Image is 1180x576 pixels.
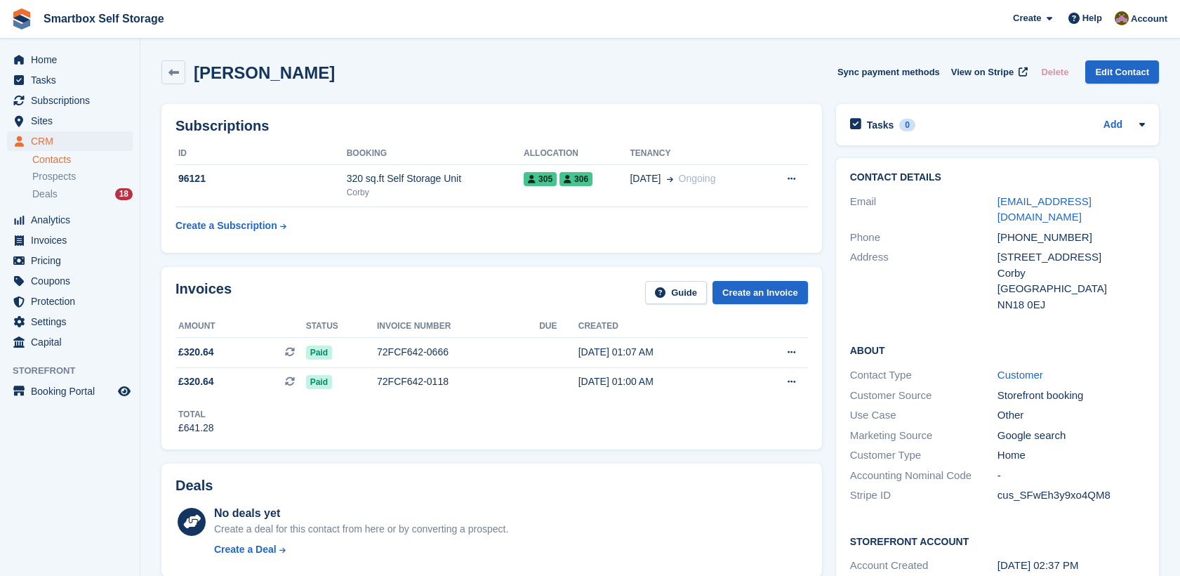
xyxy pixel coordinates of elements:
[38,7,170,30] a: Smartbox Self Storage
[867,119,894,131] h2: Tasks
[178,374,214,389] span: £320.64
[7,312,133,332] a: menu
[997,297,1145,313] div: NN18 0EJ
[997,447,1145,464] div: Home
[559,172,592,186] span: 306
[175,315,306,338] th: Amount
[32,188,58,201] span: Deals
[578,315,743,338] th: Created
[175,118,808,134] h2: Subscriptions
[11,8,32,30] img: stora-icon-8386f47178a22dfd0bd8f6a31ec36ba5ce8667c1dd55bd0f319d3a0aa187defe.svg
[13,364,140,378] span: Storefront
[645,281,707,304] a: Guide
[116,383,133,400] a: Preview store
[306,315,377,338] th: Status
[377,315,539,338] th: Invoice number
[850,343,1145,357] h2: About
[850,230,997,246] div: Phone
[850,558,997,574] div: Account Created
[194,63,335,82] h2: [PERSON_NAME]
[175,171,347,186] div: 96121
[578,374,743,389] div: [DATE] 01:00 AM
[175,218,277,233] div: Create a Subscription
[175,213,286,239] a: Create a Subscription
[32,153,133,166] a: Contacts
[997,195,1092,223] a: [EMAIL_ADDRESS][DOMAIN_NAME]
[578,345,743,360] div: [DATE] 01:07 AM
[7,292,133,311] a: menu
[630,143,762,165] th: Tenancy
[850,249,997,313] div: Address
[630,171,661,186] span: [DATE]
[31,332,115,352] span: Capital
[7,251,133,270] a: menu
[7,50,133,70] a: menu
[997,281,1145,297] div: [GEOGRAPHIC_DATA]
[31,210,115,230] span: Analytics
[951,65,1014,79] span: View on Stripe
[850,534,1145,548] h2: Storefront Account
[178,408,214,421] div: Total
[7,131,133,151] a: menu
[7,332,133,352] a: menu
[347,186,524,199] div: Corby
[997,249,1145,266] div: [STREET_ADDRESS]
[1085,60,1159,84] a: Edit Contact
[214,505,508,522] div: No deals yet
[32,169,133,184] a: Prospects
[524,143,630,165] th: Allocation
[850,194,997,225] div: Email
[31,111,115,131] span: Sites
[31,251,115,270] span: Pricing
[178,345,214,360] span: £320.64
[712,281,808,304] a: Create an Invoice
[32,187,133,202] a: Deals 18
[377,374,539,389] div: 72FCF642-0118
[850,447,997,464] div: Customer Type
[850,468,997,484] div: Accounting Nominal Code
[175,143,347,165] th: ID
[850,172,1145,183] h2: Contact Details
[7,230,133,250] a: menu
[850,388,997,404] div: Customer Source
[679,173,716,184] span: Ongoing
[997,407,1145,424] div: Other
[115,188,133,200] div: 18
[997,266,1145,282] div: Corby
[1131,12,1167,26] span: Account
[214,522,508,537] div: Create a deal for this contact from here or by converting a prospect.
[899,119,915,131] div: 0
[1103,117,1122,133] a: Add
[347,171,524,186] div: 320 sq.ft Self Storage Unit
[997,388,1145,404] div: Storefront booking
[997,487,1145,504] div: cus_SFwEh3y9xo4QM8
[524,172,557,186] span: 305
[31,312,115,332] span: Settings
[850,407,997,424] div: Use Case
[7,381,133,401] a: menu
[214,542,277,557] div: Create a Deal
[31,271,115,291] span: Coupons
[7,111,133,131] a: menu
[306,375,332,389] span: Paid
[1082,11,1102,25] span: Help
[946,60,1030,84] a: View on Stripe
[837,60,940,84] button: Sync payment methods
[175,281,232,304] h2: Invoices
[850,367,997,384] div: Contact Type
[997,230,1145,246] div: [PHONE_NUMBER]
[31,70,115,90] span: Tasks
[31,230,115,250] span: Invoices
[7,91,133,110] a: menu
[997,468,1145,484] div: -
[1013,11,1041,25] span: Create
[997,428,1145,444] div: Google search
[1115,11,1129,25] img: Kayleigh Devlin
[7,271,133,291] a: menu
[31,131,115,151] span: CRM
[539,315,578,338] th: Due
[32,170,76,183] span: Prospects
[31,381,115,401] span: Booking Portal
[178,421,214,436] div: £641.28
[7,70,133,90] a: menu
